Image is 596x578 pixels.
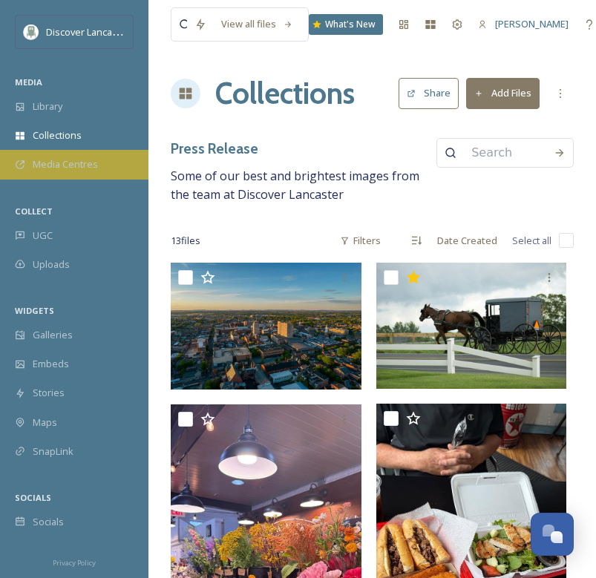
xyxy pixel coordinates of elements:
[464,137,546,169] input: Search
[33,157,98,171] span: Media Centres
[33,257,70,272] span: Uploads
[399,78,459,108] button: Share
[376,263,567,389] img: rocky-friz-GX9sZVMP4Xg-unsplash.jpg
[430,226,505,255] div: Date Created
[33,328,73,342] span: Galleries
[15,305,54,316] span: WIDGETS
[24,24,39,39] img: discoverlancaster_logo.jpeg
[33,99,62,114] span: Library
[171,138,436,160] h3: Press Release
[33,386,65,400] span: Stories
[531,513,574,556] button: Open Chat
[171,234,200,248] span: 13 file s
[15,206,53,217] span: COLLECT
[33,128,82,142] span: Collections
[33,357,69,371] span: Embeds
[495,17,569,30] span: [PERSON_NAME]
[333,226,388,255] div: Filters
[214,10,301,39] a: View all files
[33,444,73,459] span: SnapLink
[215,71,355,116] a: Collections
[309,14,383,35] a: What's New
[471,10,576,39] a: [PERSON_NAME]
[33,229,53,243] span: UGC
[33,416,57,430] span: Maps
[53,558,96,568] span: Privacy Policy
[15,76,42,88] span: MEDIA
[46,24,130,39] span: Discover Lancaster
[466,78,540,108] button: Add Files
[15,492,51,503] span: SOCIALS
[512,234,551,248] span: Select all
[33,515,64,529] span: Socials
[171,168,419,203] span: Some of our best and brightest images from the team at Discover Lancaster
[53,553,96,571] a: Privacy Policy
[171,263,361,390] img: bryce-wendler-iUR-wrpZjZU-unsplash.jpg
